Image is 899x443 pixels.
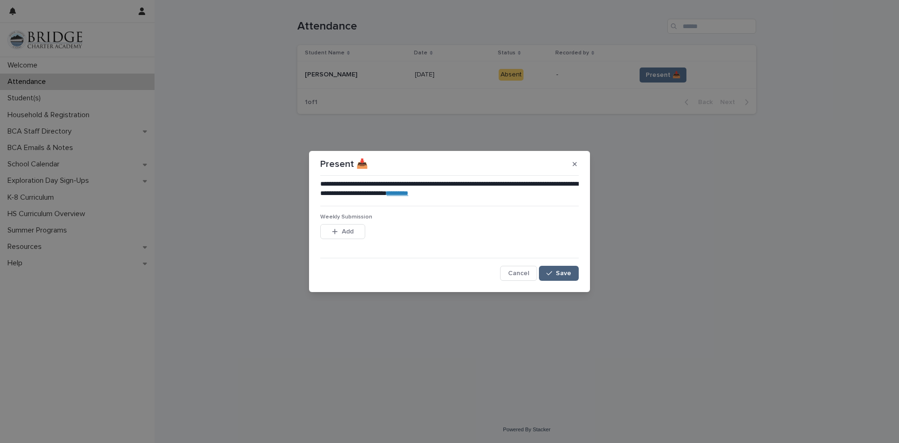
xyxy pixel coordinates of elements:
[508,270,529,277] span: Cancel
[342,228,354,235] span: Add
[556,270,571,277] span: Save
[320,158,368,170] p: Present 📥
[320,224,365,239] button: Add
[320,214,372,220] span: Weekly Submission
[539,266,579,281] button: Save
[500,266,537,281] button: Cancel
